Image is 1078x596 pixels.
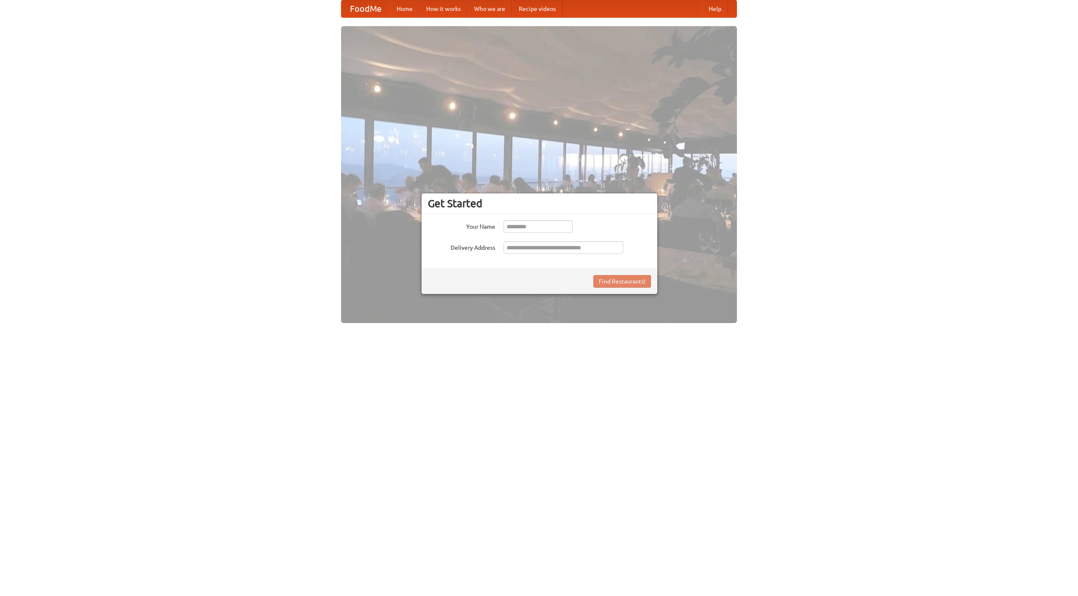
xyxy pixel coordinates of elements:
label: Your Name [428,220,495,231]
a: Help [702,0,728,17]
a: Recipe videos [512,0,563,17]
h3: Get Started [428,197,651,210]
a: How it works [419,0,467,17]
a: Who we are [467,0,512,17]
label: Delivery Address [428,241,495,252]
button: Find Restaurants! [593,275,651,288]
a: FoodMe [342,0,390,17]
a: Home [390,0,419,17]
